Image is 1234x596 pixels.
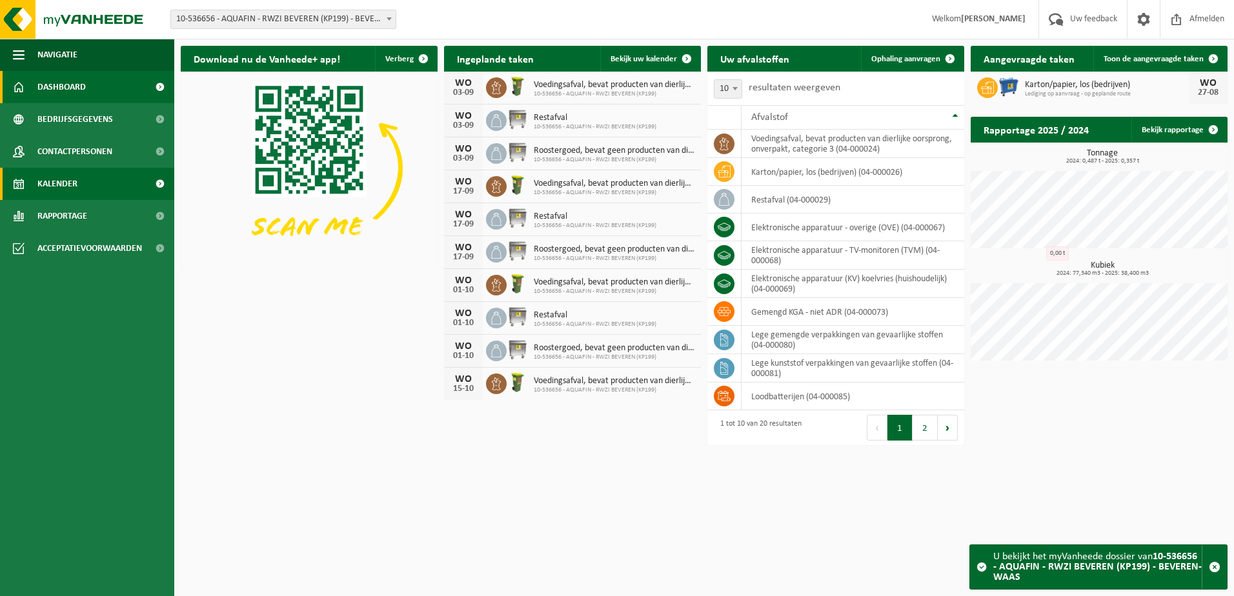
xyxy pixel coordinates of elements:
span: Kalender [37,168,77,200]
span: 10-536656 - AQUAFIN - RWZI BEVEREN (KP199) [534,255,694,263]
img: WB-0060-HPE-GN-50 [507,75,529,97]
span: Rapportage [37,200,87,232]
img: WB-0060-HPE-GN-50 [507,273,529,295]
strong: 10-536656 - AQUAFIN - RWZI BEVEREN (KP199) - BEVEREN-WAAS [993,551,1202,582]
span: Restafval [534,113,656,123]
span: 10-536656 - AQUAFIN - RWZI BEVEREN (KP199) [534,222,656,230]
img: WB-1100-GAL-GY-01 [507,339,529,361]
td: lege gemengde verpakkingen van gevaarlijke stoffen (04-000080) [742,326,964,354]
span: Roostergoed, bevat geen producten van dierlijke oorsprong [534,146,694,156]
img: WB-1100-GAL-GY-01 [507,108,529,130]
div: WO [450,341,476,352]
span: Acceptatievoorwaarden [37,232,142,264]
span: Navigatie [37,39,77,71]
span: Bedrijfsgegevens [37,103,113,135]
button: Next [938,415,958,441]
div: 03-09 [450,154,476,163]
td: voedingsafval, bevat producten van dierlijke oorsprong, onverpakt, categorie 3 (04-000024) [742,130,964,158]
a: Bekijk uw kalender [600,46,700,72]
td: elektronische apparatuur (KV) koelvries (huishoudelijk) (04-000069) [742,270,964,298]
span: Voedingsafval, bevat producten van dierlijke oorsprong, onverpakt, categorie 3 [534,80,694,90]
span: Voedingsafval, bevat producten van dierlijke oorsprong, onverpakt, categorie 3 [534,179,694,189]
div: WO [450,177,476,187]
span: Verberg [385,55,414,63]
img: WB-0060-HPE-GN-50 [507,372,529,393]
span: Toon de aangevraagde taken [1104,55,1204,63]
span: 10-536656 - AQUAFIN - RWZI BEVEREN (KP199) [534,386,694,394]
span: 2024: 77,340 m3 - 2025: 38,400 m3 [977,270,1228,277]
span: Restafval [534,212,656,222]
img: WB-1100-GAL-GY-01 [507,141,529,163]
h3: Tonnage [977,149,1228,164]
div: WO [450,275,476,286]
span: 10-536656 - AQUAFIN - RWZI BEVEREN (KP199) [534,353,694,361]
td: restafval (04-000029) [742,186,964,214]
span: 10-536656 - AQUAFIN - RWZI BEVEREN (KP199) [534,90,694,98]
div: WO [450,243,476,253]
span: Contactpersonen [37,135,112,168]
label: resultaten weergeven [749,83,840,93]
div: 0,00 t [1046,246,1069,261]
div: WO [450,374,476,384]
div: 17-09 [450,220,476,229]
span: Karton/papier, los (bedrijven) [1025,80,1189,90]
button: Previous [867,415,887,441]
td: elektronische apparatuur - TV-monitoren (TVM) (04-000068) [742,241,964,270]
a: Ophaling aanvragen [861,46,963,72]
span: 10-536656 - AQUAFIN - RWZI BEVEREN (KP199) - BEVEREN-WAAS [170,10,396,29]
div: 1 tot 10 van 20 resultaten [714,413,802,442]
img: Download de VHEPlus App [181,72,438,264]
strong: [PERSON_NAME] [961,14,1026,24]
div: U bekijkt het myVanheede dossier van [993,545,1202,589]
div: WO [450,111,476,121]
td: karton/papier, los (bedrijven) (04-000026) [742,158,964,186]
img: WB-1100-GAL-GY-01 [507,306,529,328]
button: 2 [913,415,938,441]
div: 17-09 [450,253,476,262]
span: 10 [714,80,742,98]
span: 10 [714,79,742,99]
h2: Download nu de Vanheede+ app! [181,46,353,71]
h3: Kubiek [977,261,1228,277]
h2: Ingeplande taken [444,46,547,71]
span: Roostergoed, bevat geen producten van dierlijke oorsprong [534,343,694,353]
button: Verberg [375,46,436,72]
div: WO [450,308,476,319]
div: 17-09 [450,187,476,196]
img: WB-0060-HPE-GN-50 [507,174,529,196]
h2: Uw afvalstoffen [707,46,802,71]
span: Restafval [534,310,656,321]
td: gemengd KGA - niet ADR (04-000073) [742,298,964,326]
div: 15-10 [450,384,476,393]
div: 03-09 [450,88,476,97]
h2: Aangevraagde taken [971,46,1087,71]
span: 10-536656 - AQUAFIN - RWZI BEVEREN (KP199) [534,189,694,197]
span: Ophaling aanvragen [871,55,940,63]
div: 03-09 [450,121,476,130]
a: Toon de aangevraagde taken [1093,46,1226,72]
a: Bekijk rapportage [1131,117,1226,143]
span: Roostergoed, bevat geen producten van dierlijke oorsprong [534,244,694,255]
td: loodbatterijen (04-000085) [742,382,964,410]
div: 01-10 [450,352,476,361]
td: elektronische apparatuur - overige (OVE) (04-000067) [742,214,964,241]
img: WB-0660-HPE-BE-01 [998,75,1020,97]
td: lege kunststof verpakkingen van gevaarlijke stoffen (04-000081) [742,354,964,382]
button: 1 [887,415,913,441]
div: 01-10 [450,286,476,295]
span: 10-536656 - AQUAFIN - RWZI BEVEREN (KP199) [534,156,694,164]
span: 2024: 0,487 t - 2025: 0,357 t [977,158,1228,164]
span: 10-536656 - AQUAFIN - RWZI BEVEREN (KP199) [534,321,656,328]
div: WO [450,78,476,88]
span: Voedingsafval, bevat producten van dierlijke oorsprong, onverpakt, categorie 3 [534,376,694,386]
span: 10-536656 - AQUAFIN - RWZI BEVEREN (KP199) [534,288,694,295]
img: WB-1100-GAL-GY-01 [507,240,529,262]
span: Lediging op aanvraag - op geplande route [1025,90,1189,98]
img: WB-1100-GAL-GY-01 [507,207,529,229]
span: 10-536656 - AQUAFIN - RWZI BEVEREN (KP199) [534,123,656,131]
span: Bekijk uw kalender [611,55,677,63]
div: 27-08 [1195,88,1221,97]
h2: Rapportage 2025 / 2024 [971,117,1102,142]
span: Voedingsafval, bevat producten van dierlijke oorsprong, onverpakt, categorie 3 [534,277,694,288]
span: 10-536656 - AQUAFIN - RWZI BEVEREN (KP199) - BEVEREN-WAAS [171,10,396,28]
